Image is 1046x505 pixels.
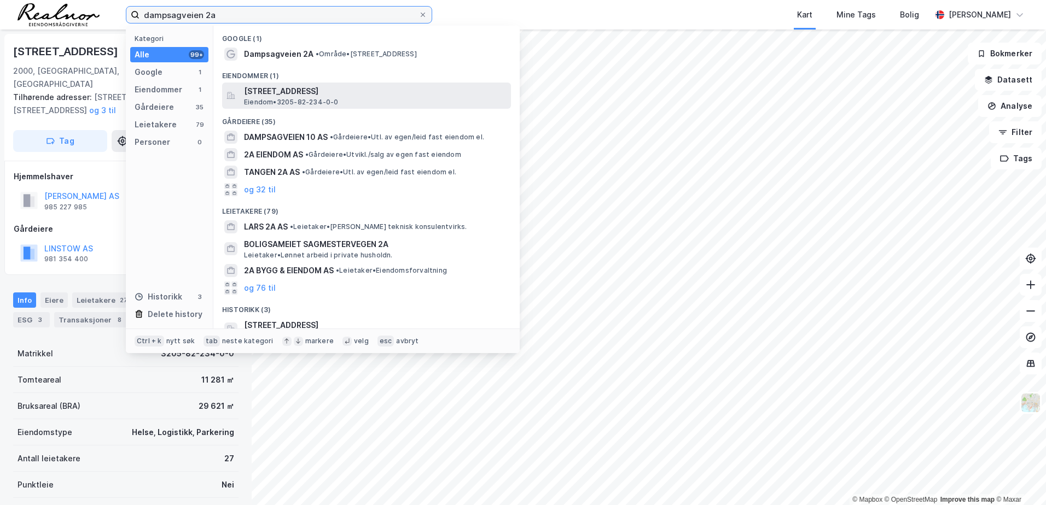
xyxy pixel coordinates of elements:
span: • [330,133,333,141]
img: Z [1020,392,1041,413]
div: 3 [195,292,204,301]
div: Google [135,66,162,79]
span: Gårdeiere • Utvikl./salg av egen fast eiendom [305,150,461,159]
span: Gårdeiere • Utl. av egen/leid fast eiendom el. [302,168,456,177]
div: 35 [195,103,204,111]
div: Kontrollprogram for chat [991,453,1046,505]
div: 2000, [GEOGRAPHIC_DATA], [GEOGRAPHIC_DATA] [13,64,177,91]
span: LARS 2A AS [244,220,288,233]
button: Bokmerker [968,43,1042,64]
input: Søk på adresse, matrikkel, gårdeiere, leietakere eller personer [140,7,419,23]
div: 79 [195,120,204,129]
div: [STREET_ADDRESS] [13,43,120,60]
div: Kategori [135,34,208,43]
div: neste kategori [222,337,274,345]
div: Helse, Logistikk, Parkering [132,426,234,439]
div: Leietakere (79) [213,198,520,218]
div: 27 [118,295,130,306]
span: 2A BYGG & EIENDOM AS [244,264,334,277]
iframe: Chat Widget [991,453,1046,505]
span: Leietaker • Eiendomsforvaltning [336,266,447,275]
div: [PERSON_NAME] [949,8,1011,21]
button: og 32 til [244,183,276,196]
div: Google (1) [213,26,520,45]
span: Gårdeiere • Utl. av egen/leid fast eiendom el. [330,133,484,142]
span: Leietaker • Lønnet arbeid i private husholdn. [244,251,393,260]
div: tab [204,336,220,347]
div: Hjemmelshaver [14,170,238,183]
div: Eiendommer [135,83,182,96]
button: Datasett [975,69,1042,91]
div: 27 [224,452,234,465]
span: • [305,150,309,158]
span: TANGEN 2A AS [244,166,300,179]
div: Alle [135,48,149,61]
div: esc [377,336,394,347]
span: Område • [STREET_ADDRESS] [316,50,417,58]
span: • [336,266,339,274]
div: markere [305,337,334,345]
span: [STREET_ADDRESS] [244,85,507,98]
div: 11 281 ㎡ [201,373,234,386]
span: DAMPSAGVEIEN 10 AS [244,131,328,144]
div: Kart [797,8,812,21]
div: nytt søk [166,337,195,345]
div: 985 227 985 [44,203,87,212]
img: realnor-logo.934646d98de889bb5806.png [18,3,100,26]
div: avbryt [396,337,419,345]
div: Eiere [40,292,68,308]
div: Ctrl + k [135,336,164,347]
div: Nei [222,478,234,491]
button: Analyse [978,95,1042,117]
div: Bruksareal (BRA) [18,400,80,413]
div: [STREET_ADDRESS], [STREET_ADDRESS] [13,91,230,117]
div: velg [354,337,369,345]
span: [STREET_ADDRESS] [244,319,507,332]
a: Mapbox [852,496,882,503]
button: Filter [989,121,1042,143]
div: 99+ [189,50,204,59]
div: Bolig [900,8,919,21]
div: 0 [195,138,204,146]
div: Tomteareal [18,373,61,386]
div: 3 [34,314,45,325]
div: Delete history [148,308,202,321]
div: Gårdeiere [135,101,174,114]
div: 1 [195,68,204,77]
div: 3205-82-234-0-0 [161,347,234,360]
div: Historikk [135,290,182,303]
span: Leietaker • [PERSON_NAME] teknisk konsulentvirks. [290,222,467,231]
div: Leietakere [135,118,177,131]
a: OpenStreetMap [885,496,938,503]
div: Matrikkel [18,347,53,360]
div: ESG [13,312,50,327]
div: 981 354 400 [44,255,88,263]
div: Transaksjoner [54,312,129,327]
div: Eiendomstype [18,426,72,439]
span: Eiendom • 3205-82-234-0-0 [244,98,339,107]
div: Gårdeiere (35) [213,109,520,128]
button: Tags [991,148,1042,169]
span: • [302,168,305,176]
div: Gårdeiere [14,222,238,236]
div: Info [13,292,36,308]
span: 2A EIENDOM AS [244,148,303,161]
button: og 76 til [244,281,276,295]
div: Mine Tags [836,8,876,21]
div: 29 621 ㎡ [199,400,234,413]
span: Tilhørende adresser: [13,92,94,102]
div: 1 [195,85,204,94]
div: 8 [114,314,125,325]
span: • [290,222,293,231]
span: • [316,50,319,58]
div: Historikk (3) [213,297,520,316]
div: Personer [135,136,170,149]
div: Eiendommer (1) [213,63,520,83]
span: Dampsagveien 2A [244,48,313,61]
div: Punktleie [18,478,54,491]
button: Tag [13,130,107,152]
div: Leietakere [72,292,134,308]
div: Antall leietakere [18,452,80,465]
span: BOLIGSAMEIET SAGMESTERVEGEN 2A [244,238,507,251]
a: Improve this map [940,496,995,503]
